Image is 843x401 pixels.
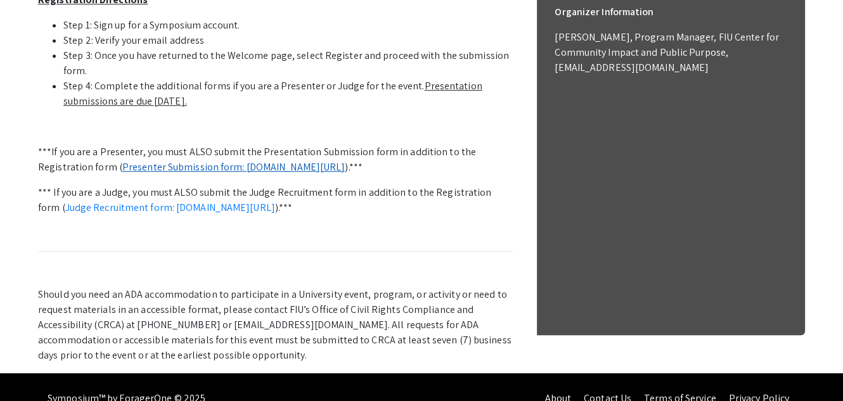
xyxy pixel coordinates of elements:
a: Presenter Submission form: [DOMAIN_NAME][URL] [122,160,345,174]
li: Step 4: Complete the additional forms if you are a Presenter or Judge for the event. [63,79,513,109]
a: Judge Recruitment form: [DOMAIN_NAME][URL] [65,201,275,214]
p: Should you need an ADA accommodation to participate in a University event, program, or activity o... [38,287,513,363]
li: Step 1: Sign up for a Symposium account. [63,18,513,33]
li: Step 3: Once you have returned to the Welcome page, select Register and proceed with the submissi... [63,48,513,79]
li: Step 2: Verify your email address [63,33,513,48]
p: [PERSON_NAME], Program Manager, FIU Center for Community Impact and Public Purpose, [EMAIL_ADDRES... [555,30,787,75]
iframe: Chat [10,344,54,391]
u: Presentation submissions are due [DATE]. [63,79,482,108]
p: *** If you are a Judge, you must ALSO submit the Judge Recruitment form in addition to the Regist... [38,185,513,215]
p: ***If you are a Presenter, you must ALSO submit the Presentation Submission form in addition to t... [38,144,513,175]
